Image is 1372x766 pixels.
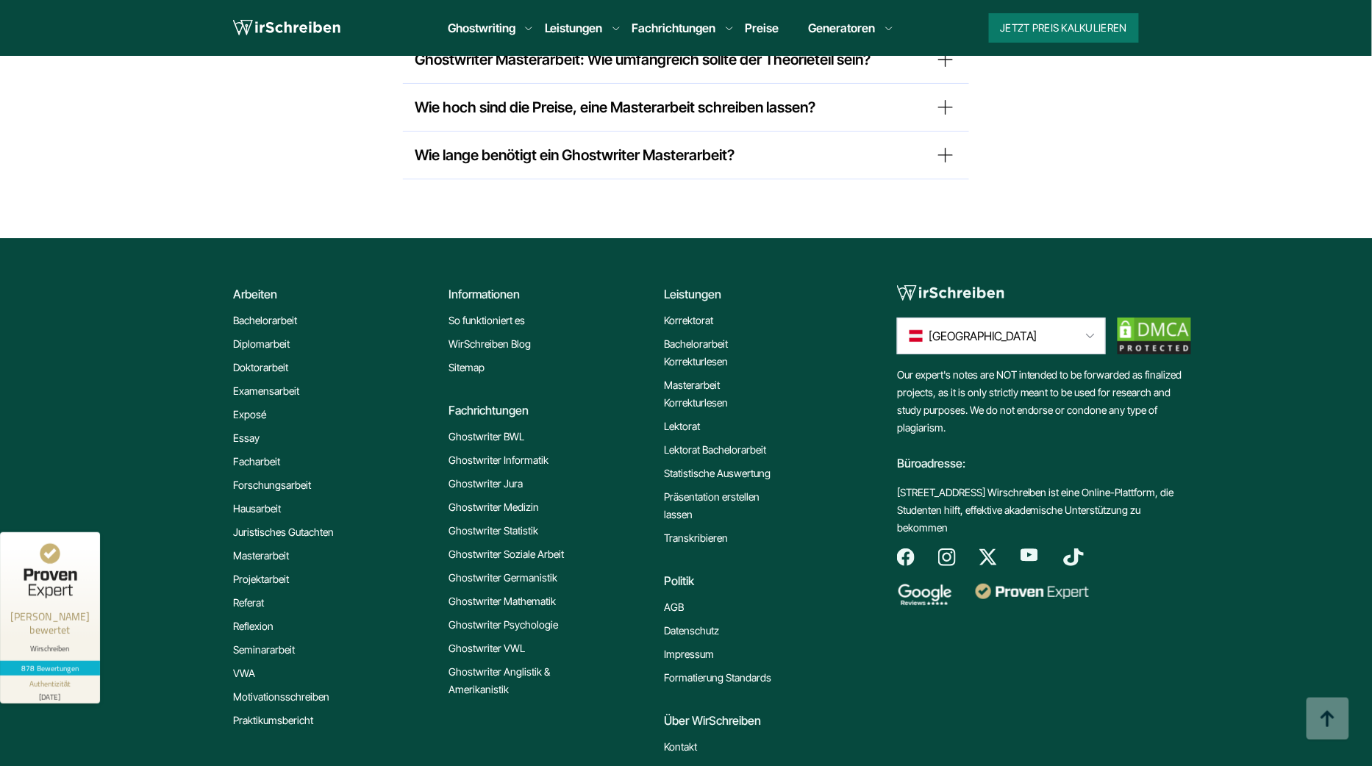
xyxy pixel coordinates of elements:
[233,688,329,706] a: Motivationsschreiben
[233,382,299,400] a: Examensarbeit
[897,437,1191,484] div: Büroadresse:
[449,569,557,587] a: Ghostwriter Germanistik
[664,465,771,482] a: Statistische Auswertung
[664,335,782,371] a: Bachelorarbeit Korrekturlesen
[233,570,289,588] a: Projektarbeit
[449,593,556,610] a: Ghostwriter Mathematik
[233,406,266,423] a: Exposé
[929,327,1037,345] span: [GEOGRAPHIC_DATA]
[664,441,766,459] a: Lektorat Bachelorarbeit
[448,19,515,37] a: Ghostwriting
[664,598,684,616] a: AGB
[233,523,334,541] a: Juristisches Gutachten
[449,428,524,445] a: Ghostwriter BWL
[979,548,997,566] img: twitter
[449,663,566,698] a: Ghostwriter Anglistik & Amerikanistik
[1062,548,1085,566] img: tiktok
[664,312,713,329] a: Korrektorat
[449,335,531,353] a: WirSchreiben Blog
[233,547,289,565] a: Masterarbeit
[29,679,71,690] div: Authentizität
[664,738,697,756] a: Kontakt
[449,640,525,657] a: Ghostwriter VWL
[449,498,539,516] a: Ghostwriter Medizin
[632,19,716,37] a: Fachrichtungen
[415,143,957,167] summary: Wie lange benötigt ein Ghostwriter Masterarbeit?
[664,488,782,523] a: Präsentation erstellen lassen
[545,19,603,37] a: Leistungen
[233,641,295,659] a: Seminararbeit
[897,584,952,606] img: google reviews
[233,665,255,682] a: VWA
[233,712,313,729] a: Praktikumsbericht
[449,545,564,563] a: Ghostwriter Soziale Arbeit
[233,594,264,612] a: Referat
[910,327,923,345] img: Österreich
[233,285,437,303] div: Arbeiten
[415,48,957,71] summary: Ghostwriter Masterarbeit: Wie umfangreich sollte der Theorieteil sein?
[664,572,868,590] div: Politik
[449,522,538,540] a: Ghostwriter Statistik
[664,529,728,547] a: Transkribieren
[664,418,700,435] a: Lektorat
[989,13,1139,43] button: Jetzt Preis kalkulieren
[233,500,281,518] a: Hausarbeit
[809,19,876,37] a: Generatoren
[897,285,1004,301] img: logo-footer
[664,669,771,687] a: Formatierung Standards
[449,285,652,303] div: Informationen
[897,548,915,566] img: facebook
[1021,548,1038,562] img: youtube
[449,401,652,419] div: Fachrichtungen
[233,453,280,470] a: Facharbeit
[449,359,485,376] a: Sitemap
[664,645,714,663] a: Impressum
[233,476,311,494] a: Forschungsarbeit
[6,644,94,654] div: Wirschreiben
[746,21,779,35] a: Preise
[664,712,868,729] div: Über WirSchreiben
[233,17,340,39] img: logo wirschreiben
[976,584,1089,599] img: proven expert
[449,312,525,329] a: So funktioniert es
[233,335,290,353] a: Diplomarbeit
[938,548,956,566] img: instagram
[1118,318,1191,354] img: dmca
[449,475,523,493] a: Ghostwriter Jura
[6,690,94,701] div: [DATE]
[664,622,719,640] a: Datenschutz
[415,96,957,119] summary: Wie hoch sind die Preise, eine Masterarbeit schreiben lassen?
[233,429,260,447] a: Essay
[233,312,297,329] a: Bachelorarbeit
[233,618,274,635] a: Reflexion
[664,285,868,303] div: Leistungen
[449,451,549,469] a: Ghostwriter Informatik
[897,366,1191,548] div: Our expert's notes are NOT intended to be forwarded as finalized projects, as it is only strictly...
[664,376,782,412] a: Masterarbeit Korrekturlesen
[449,616,558,634] a: Ghostwriter Psychologie
[233,359,288,376] a: Doktorarbeit
[1306,698,1350,742] img: button top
